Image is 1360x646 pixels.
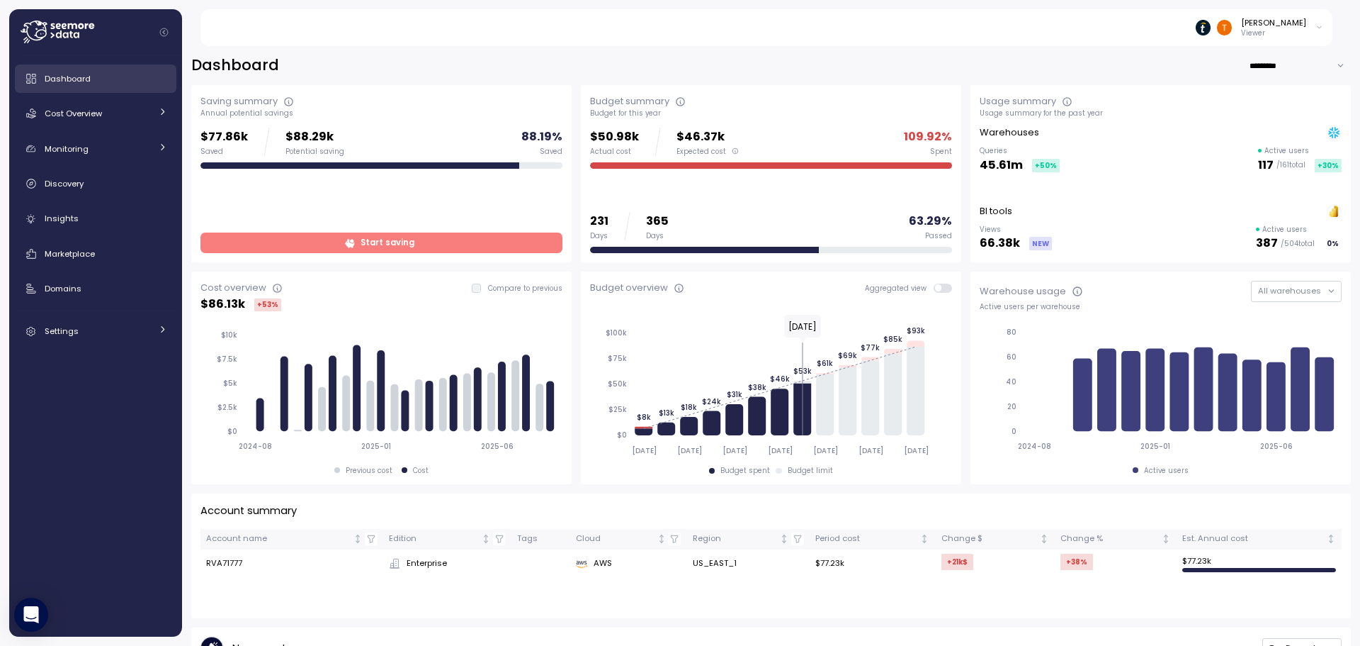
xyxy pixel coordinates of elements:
[980,156,1023,175] p: 45.61m
[1276,160,1305,170] p: / 161 total
[1039,534,1049,544] div: Not sorted
[720,466,770,476] div: Budget spent
[767,446,792,455] tspan: [DATE]
[1261,442,1293,451] tspan: 2025-06
[1007,352,1016,362] tspan: 60
[1326,534,1336,544] div: Not sorted
[883,335,902,344] tspan: $85k
[659,408,674,417] tspan: $13k
[482,442,514,451] tspan: 2025-06
[45,213,79,224] span: Insights
[200,295,245,314] p: $ 86.13k
[770,374,790,384] tspan: $46k
[15,99,176,128] a: Cost Overview
[838,351,857,360] tspan: $69k
[200,108,562,118] div: Annual potential savings
[413,466,429,476] div: Cost
[941,554,973,570] div: +21k $
[217,403,237,412] tspan: $2.5k
[676,147,726,157] span: Expected cost
[1196,20,1211,35] img: 6714de1ca73de131760c52a6.PNG
[925,231,952,241] div: Passed
[1018,442,1051,451] tspan: 2024-08
[200,233,562,253] a: Start saving
[676,446,701,455] tspan: [DATE]
[1029,237,1052,250] div: NEW
[481,534,491,544] div: Not sorted
[941,533,1037,545] div: Change $
[1256,234,1278,253] p: 387
[570,529,686,550] th: CloudNot sorted
[590,281,668,295] div: Budget overview
[1055,529,1177,550] th: Change %Not sorted
[576,557,681,570] div: AWS
[980,108,1342,118] div: Usage summary for the past year
[191,55,279,76] h2: Dashboard
[15,274,176,303] a: Domains
[907,326,925,335] tspan: $93k
[980,284,1066,299] div: Warehouse usage
[858,446,883,455] tspan: [DATE]
[15,169,176,198] a: Discovery
[817,359,833,368] tspan: $61k
[608,405,627,414] tspan: $25k
[361,442,391,451] tspan: 2025-01
[1258,156,1274,175] p: 117
[617,430,627,440] tspan: $0
[646,231,669,241] div: Days
[861,343,880,352] tspan: $77k
[909,212,952,231] p: 63.29 %
[779,534,789,544] div: Not sorted
[239,442,272,451] tspan: 2024-08
[590,108,952,118] div: Budget for this year
[45,73,91,84] span: Dashboard
[517,533,565,545] div: Tags
[15,205,176,233] a: Insights
[15,317,176,345] a: Settings
[1258,285,1321,296] span: All warehouses
[1264,146,1309,156] p: Active users
[200,147,248,157] div: Saved
[1006,377,1016,386] tspan: 40
[980,225,1052,235] p: Views
[383,529,511,550] th: EditionNot sorted
[793,367,812,376] tspan: $53k
[657,534,667,544] div: Not sorted
[865,284,934,293] span: Aggregated view
[200,529,383,550] th: Account nameNot sorted
[353,534,363,544] div: Not sorted
[45,108,102,119] span: Cost Overview
[590,147,639,157] div: Actual cost
[810,550,936,578] td: $77.23k
[521,128,562,147] p: 88.19 %
[590,212,608,231] p: 231
[590,128,639,147] p: $50.98k
[155,27,173,38] button: Collapse navigation
[815,533,918,545] div: Period cost
[693,533,778,545] div: Region
[221,330,237,340] tspan: $10k
[1217,20,1232,35] img: ACg8ocJml0foWApaOMQy2-PyKNIfXiH2V-KiQM1nFjw1XwMASpq_4A=s96-c
[14,598,48,632] div: Open Intercom Messenger
[935,529,1054,550] th: Change $Not sorted
[980,234,1020,253] p: 66.38k
[1324,237,1342,250] div: 0 %
[1241,17,1306,28] div: [PERSON_NAME]
[15,65,176,93] a: Dashboard
[1251,281,1342,301] button: All warehouses
[812,446,837,455] tspan: [DATE]
[686,550,809,578] td: US_EAST_1
[285,128,344,147] p: $88.29k
[206,533,351,545] div: Account name
[980,302,1342,312] div: Active users per warehouse
[45,283,81,294] span: Domains
[748,382,766,391] tspan: $38k
[980,126,1039,140] p: Warehouses
[590,94,669,108] div: Budget summary
[223,379,237,388] tspan: $5k
[637,413,651,422] tspan: $8k
[576,533,654,545] div: Cloud
[686,529,809,550] th: RegionNot sorted
[681,403,697,412] tspan: $18k
[904,128,952,147] p: 109.92 %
